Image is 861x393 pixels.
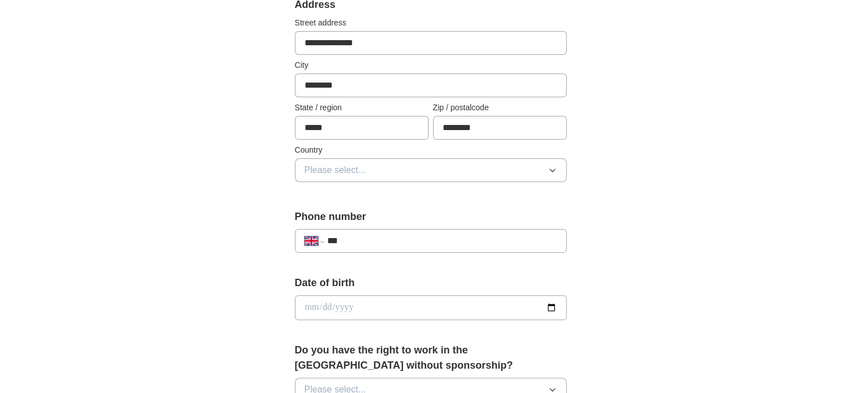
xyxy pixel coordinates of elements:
label: Phone number [295,209,567,224]
label: Date of birth [295,275,567,291]
label: Street address [295,17,567,29]
label: State / region [295,102,429,114]
span: Please select... [305,163,366,177]
label: City [295,59,567,71]
label: Do you have the right to work in the [GEOGRAPHIC_DATA] without sponsorship? [295,343,567,373]
label: Zip / postalcode [433,102,567,114]
label: Country [295,144,567,156]
button: Please select... [295,158,567,182]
